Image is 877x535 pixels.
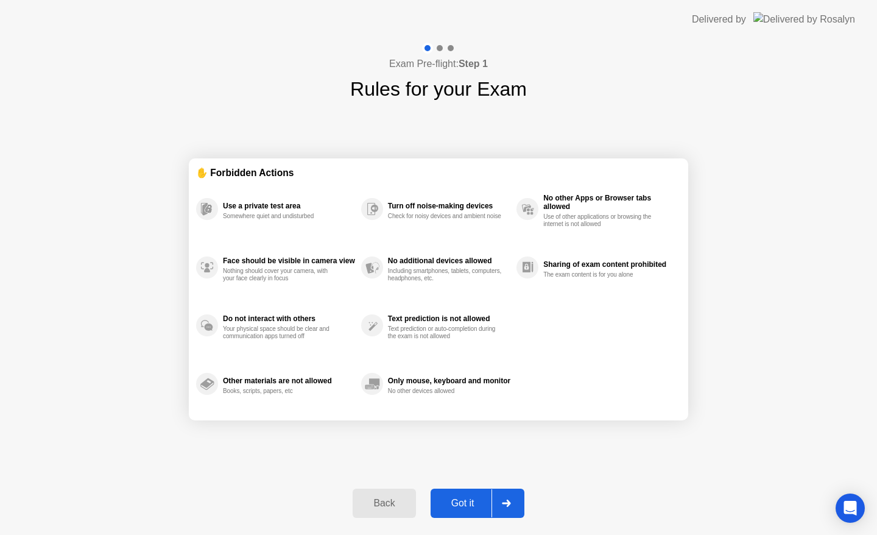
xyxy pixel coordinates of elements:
[388,388,503,395] div: No other devices allowed
[431,489,524,518] button: Got it
[434,498,491,509] div: Got it
[388,257,510,265] div: No additional devices allowed
[459,58,488,69] b: Step 1
[223,267,338,282] div: Nothing should cover your camera, with your face clearly in focus
[389,57,488,71] h4: Exam Pre-flight:
[388,202,510,210] div: Turn off noise-making devices
[388,314,510,323] div: Text prediction is not allowed
[223,202,355,210] div: Use a private test area
[836,494,865,523] div: Open Intercom Messenger
[223,325,338,340] div: Your physical space should be clear and communication apps turned off
[196,166,681,180] div: ✋ Forbidden Actions
[543,194,675,211] div: No other Apps or Browser tabs allowed
[388,325,503,340] div: Text prediction or auto-completion during the exam is not allowed
[350,74,527,104] h1: Rules for your Exam
[692,12,746,27] div: Delivered by
[753,12,855,26] img: Delivered by Rosalyn
[543,271,658,278] div: The exam content is for you alone
[353,489,415,518] button: Back
[223,377,355,385] div: Other materials are not allowed
[223,314,355,323] div: Do not interact with others
[388,377,510,385] div: Only mouse, keyboard and monitor
[356,498,412,509] div: Back
[223,388,338,395] div: Books, scripts, papers, etc
[223,213,338,220] div: Somewhere quiet and undisturbed
[543,260,675,269] div: Sharing of exam content prohibited
[543,213,658,228] div: Use of other applications or browsing the internet is not allowed
[223,257,355,265] div: Face should be visible in camera view
[388,267,503,282] div: Including smartphones, tablets, computers, headphones, etc.
[388,213,503,220] div: Check for noisy devices and ambient noise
